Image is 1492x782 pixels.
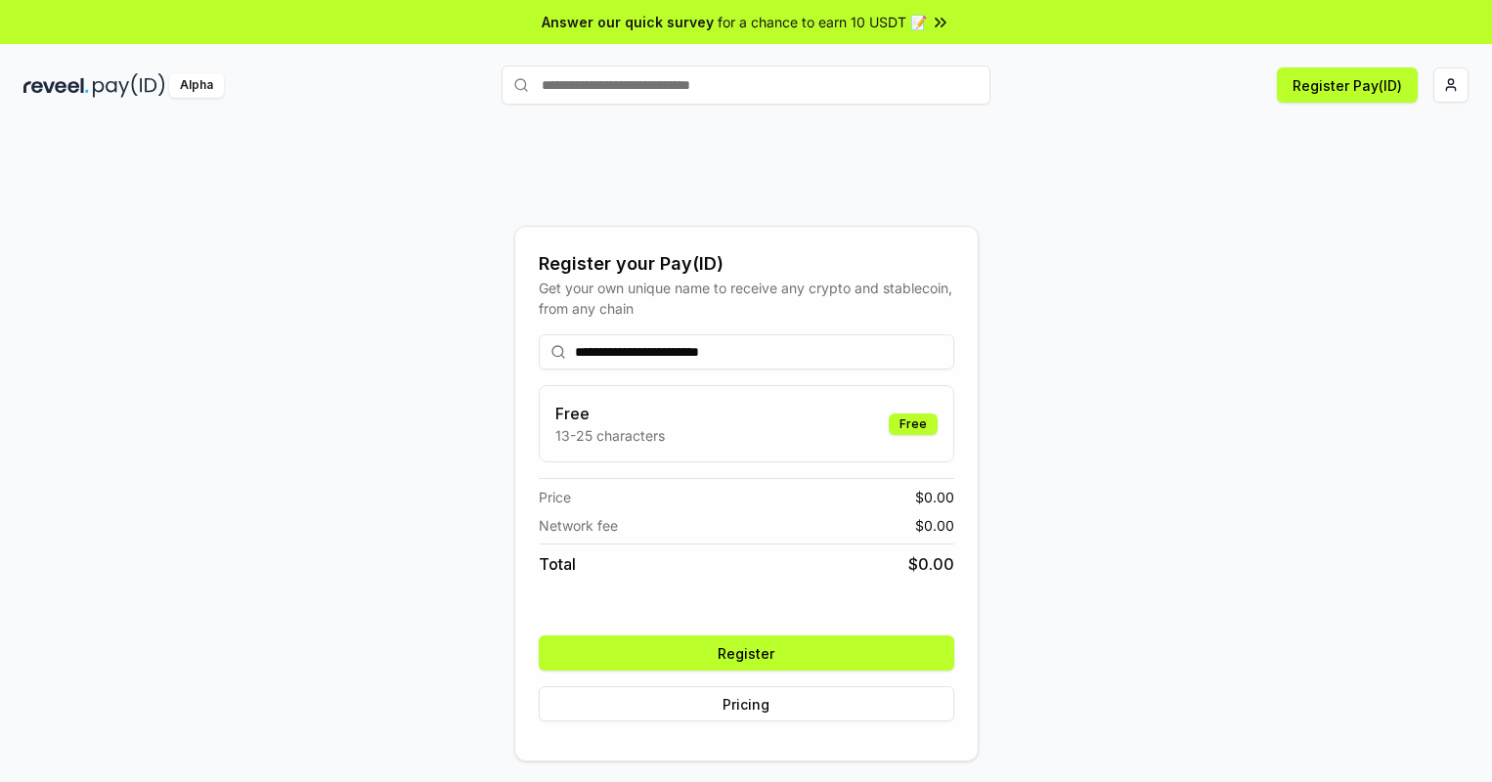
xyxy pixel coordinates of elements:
[539,635,954,671] button: Register
[889,413,938,435] div: Free
[718,12,927,32] span: for a chance to earn 10 USDT 📝
[93,73,165,98] img: pay_id
[169,73,224,98] div: Alpha
[542,12,714,32] span: Answer our quick survey
[555,402,665,425] h3: Free
[908,552,954,576] span: $ 0.00
[539,552,576,576] span: Total
[539,487,571,507] span: Price
[539,250,954,278] div: Register your Pay(ID)
[539,515,618,536] span: Network fee
[1277,67,1418,103] button: Register Pay(ID)
[539,686,954,721] button: Pricing
[915,487,954,507] span: $ 0.00
[539,278,954,319] div: Get your own unique name to receive any crypto and stablecoin, from any chain
[915,515,954,536] span: $ 0.00
[23,73,89,98] img: reveel_dark
[555,425,665,446] p: 13-25 characters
